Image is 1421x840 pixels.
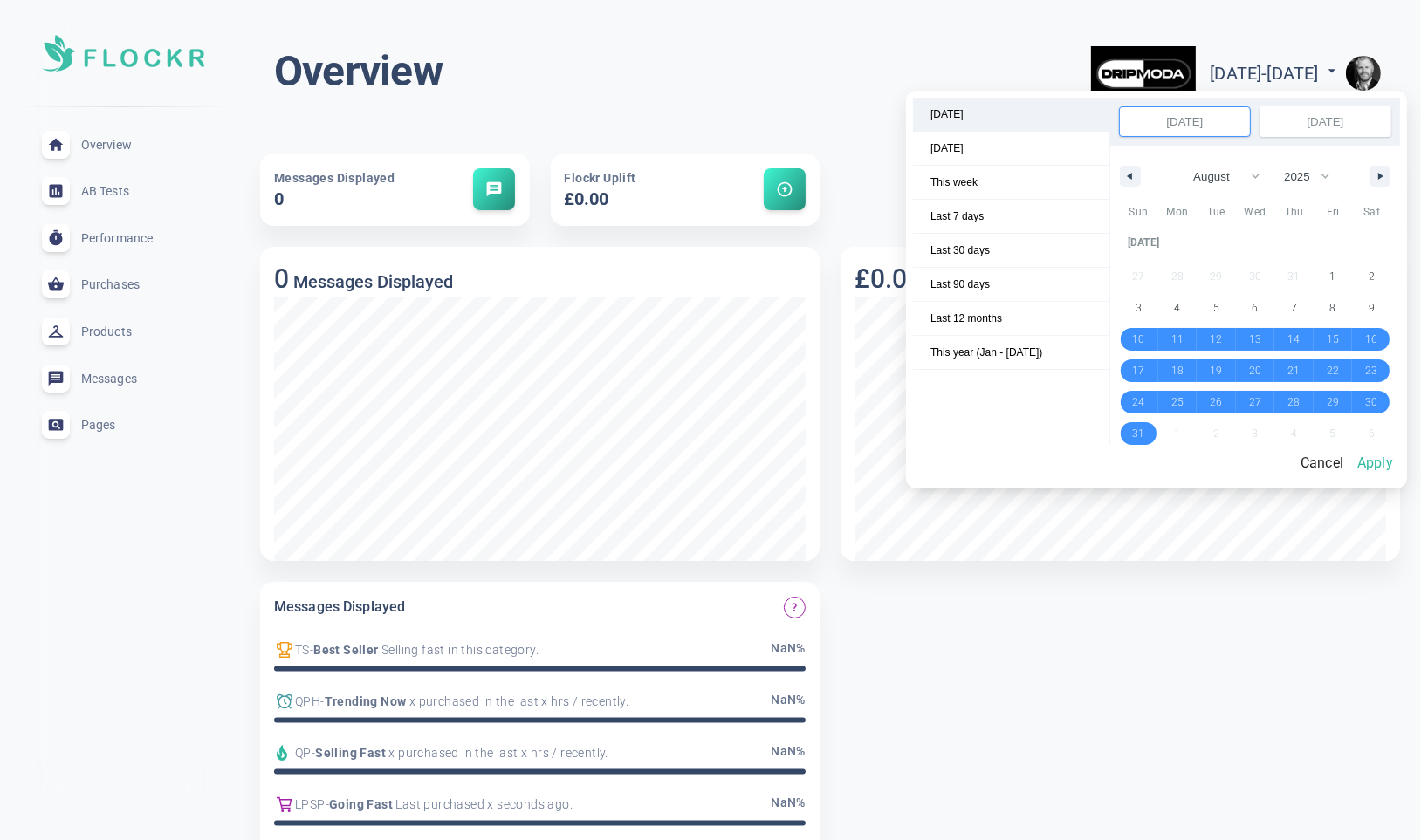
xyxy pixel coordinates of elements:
span: Last 7 days [913,200,1109,233]
span: 7 [1291,292,1297,324]
button: [DATE] [913,98,1109,132]
button: 9 [1352,292,1391,324]
button: Last 7 days [913,200,1109,234]
span: 15 [1327,324,1339,355]
span: 31 [1288,195,1301,226]
button: 13 [1236,324,1275,355]
span: 14 [1288,324,1301,355]
span: 17 [1132,355,1144,386]
span: Tue [1197,198,1236,226]
span: 28 [1288,386,1301,418]
button: 4 [1158,292,1198,324]
button: 1 [1314,261,1353,292]
button: 2 [1352,261,1391,292]
span: 11 [1171,324,1184,355]
span: 12 [1210,324,1222,355]
span: 30 [1249,195,1261,226]
button: 22 [1314,355,1353,386]
button: 28 [1158,195,1198,226]
span: 27 [1132,195,1144,226]
button: Last 90 days [913,268,1109,302]
button: This week [913,166,1109,200]
span: 18 [1171,355,1184,386]
button: 30 [1236,195,1275,226]
button: 31 [1274,195,1314,226]
button: 24 [1119,386,1158,418]
button: 12 [1197,324,1236,355]
button: 29 [1314,386,1353,418]
button: 5 [1197,292,1236,324]
span: 19 [1210,355,1222,386]
span: 3 [1136,292,1142,324]
button: Apply [1350,445,1400,481]
button: [DATE] [913,132,1109,166]
span: Wed [1236,198,1275,226]
button: 31 [1119,418,1158,449]
span: This year (Jan - [DATE]) [913,336,1109,369]
button: Cancel [1294,445,1350,481]
button: 29 [1197,195,1236,226]
span: 5 [1213,292,1219,324]
input: Early [1120,107,1250,136]
button: 14 [1274,324,1314,355]
span: 4 [1174,292,1180,324]
span: 21 [1288,355,1301,386]
button: 18 [1158,355,1198,386]
span: [DATE] [913,132,1109,165]
span: 13 [1249,324,1261,355]
button: 16 [1352,324,1391,355]
span: 2 [1369,261,1375,292]
button: 25 [1158,386,1198,418]
span: 26 [1210,386,1222,418]
span: 9 [1369,292,1375,324]
span: This week [913,166,1109,199]
span: 29 [1210,195,1222,226]
button: 21 [1274,355,1314,386]
span: 27 [1249,386,1261,418]
button: 15 [1314,324,1353,355]
button: Last 12 months [913,302,1109,336]
span: 6 [1252,292,1258,324]
span: 24 [1132,386,1144,418]
span: Sun [1119,198,1158,226]
span: 8 [1330,292,1336,324]
span: 22 [1327,355,1339,386]
span: 28 [1171,195,1184,226]
button: This year (Jan - [DATE]) [913,336,1109,370]
button: 30 [1352,386,1391,418]
button: 26 [1197,386,1236,418]
button: 27 [1236,386,1275,418]
span: 1 [1330,261,1336,292]
button: 3 [1119,292,1158,324]
span: 29 [1327,386,1339,418]
span: Sat [1352,198,1391,226]
span: Last 30 days [913,234,1109,267]
button: Last 30 days [913,234,1109,268]
button: 20 [1236,355,1275,386]
button: 11 [1158,324,1198,355]
span: 25 [1171,386,1184,418]
span: Fri [1314,198,1353,226]
button: 23 [1352,355,1391,386]
button: 6 [1236,292,1275,324]
span: Thu [1274,198,1314,226]
span: Mon [1158,198,1198,226]
span: 31 [1132,418,1144,449]
button: 8 [1314,292,1353,324]
div: [DATE] [1119,226,1391,260]
span: 30 [1366,386,1378,418]
span: 23 [1366,355,1378,386]
button: 19 [1197,355,1236,386]
button: 17 [1119,355,1158,386]
button: 28 [1274,386,1314,418]
span: 20 [1249,355,1261,386]
span: 10 [1132,324,1144,355]
span: Last 12 months [913,302,1109,335]
input: Continuous [1260,107,1390,136]
button: 27 [1119,195,1158,226]
span: 16 [1366,324,1378,355]
button: 10 [1119,324,1158,355]
span: Last 90 days [913,268,1109,301]
button: 7 [1274,292,1314,324]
